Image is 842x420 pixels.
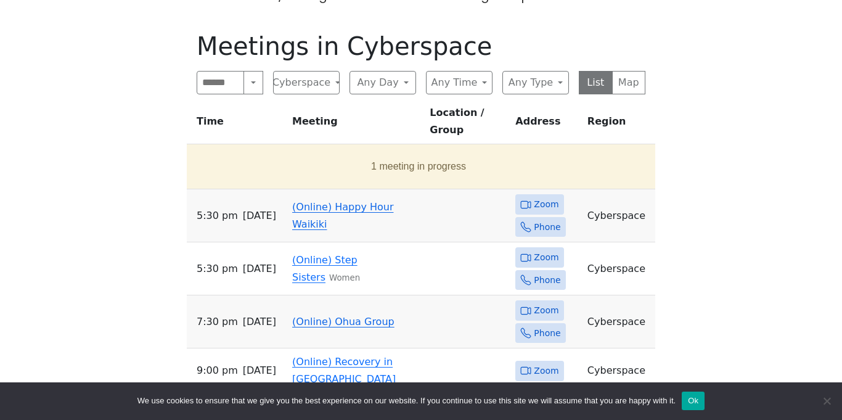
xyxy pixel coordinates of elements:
[534,273,560,288] span: Phone
[502,71,569,94] button: Any Type
[243,362,276,379] span: [DATE]
[534,197,558,212] span: Zoom
[287,104,425,144] th: Meeting
[243,260,276,278] span: [DATE]
[425,104,510,144] th: Location / Group
[273,71,340,94] button: Cyberspace
[197,362,238,379] span: 9:00 PM
[197,313,238,331] span: 7:30 PM
[329,273,360,282] small: Women
[292,356,396,385] a: (Online) Recovery in [GEOGRAPHIC_DATA]
[510,104,582,144] th: Address
[243,207,276,224] span: [DATE]
[137,395,676,407] span: We use cookies to ensure that we give you the best experience on our website. If you continue to ...
[192,149,645,184] button: 1 meeting in progress
[197,207,238,224] span: 5:30 PM
[612,71,646,94] button: Map
[197,260,238,278] span: 5:30 PM
[349,71,416,94] button: Any Day
[426,71,493,94] button: Any Time
[187,104,287,144] th: Time
[582,104,655,144] th: Region
[682,392,705,410] button: Ok
[243,71,263,94] button: Search
[292,316,394,327] a: (Online) Ohua Group
[197,31,645,61] h1: Meetings in Cyberspace
[197,71,244,94] input: Search
[579,71,613,94] button: List
[534,250,558,265] span: Zoom
[534,303,558,318] span: Zoom
[534,220,560,235] span: Phone
[582,242,655,295] td: Cyberspace
[820,395,833,407] span: No
[534,326,560,341] span: Phone
[582,295,655,348] td: Cyberspace
[582,348,655,393] td: Cyberspace
[292,254,358,283] a: (Online) Step Sisters
[292,201,393,230] a: (Online) Happy Hour Waikiki
[243,313,276,331] span: [DATE]
[582,189,655,242] td: Cyberspace
[534,363,558,379] span: Zoom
